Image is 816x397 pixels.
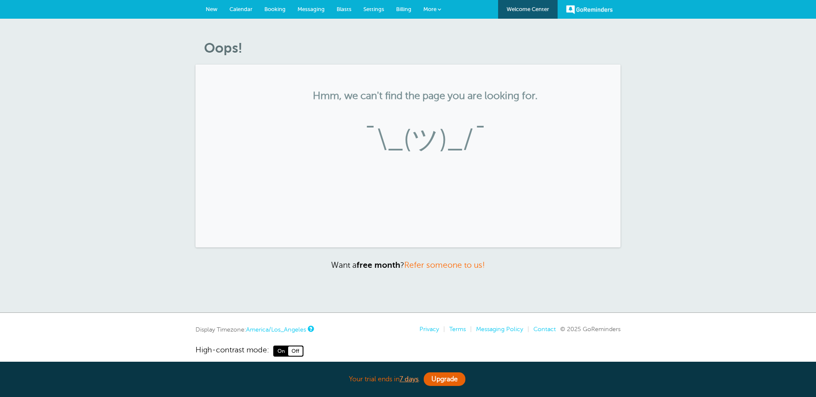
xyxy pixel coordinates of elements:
[466,326,472,333] li: |
[439,326,445,333] li: |
[396,6,411,12] span: Billing
[476,326,523,332] a: Messaging Policy
[560,326,620,332] span: © 2025 GoReminders
[419,326,439,332] a: Privacy
[212,124,637,156] span: ¯\_(ツ)_/¯
[357,261,400,269] strong: free month
[204,40,620,56] h1: Oops!
[337,6,351,12] span: Blasts
[399,375,419,383] a: 7 days
[246,326,306,333] a: America/Los_Angeles
[297,6,325,12] span: Messaging
[212,90,637,102] h2: Hmm, we can't find the page you are looking for.
[195,370,620,388] div: Your trial ends in .
[195,346,620,357] a: High-contrast mode: On Off
[195,260,620,270] p: Want a ?
[195,346,269,357] span: High-contrast mode:
[274,346,288,356] span: On
[423,6,436,12] span: More
[404,261,485,269] a: Refer someone to us!
[523,326,529,333] li: |
[449,326,466,332] a: Terms
[424,372,465,386] a: Upgrade
[308,326,313,332] a: This is the timezone being used to display dates and times to you on this device. Click the timez...
[206,6,218,12] span: New
[264,6,286,12] span: Booking
[229,6,252,12] span: Calendar
[533,326,556,332] a: Contact
[288,346,303,356] span: Off
[195,326,313,333] div: Display Timezone:
[363,6,384,12] span: Settings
